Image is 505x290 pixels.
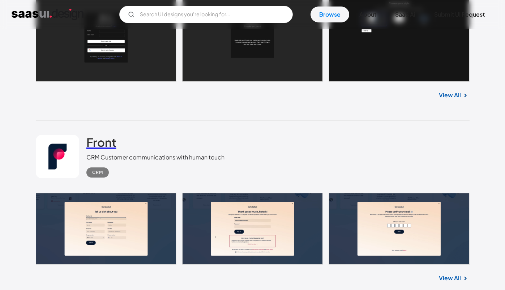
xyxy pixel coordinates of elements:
[12,9,84,20] a: home
[351,7,385,22] a: About
[439,274,461,282] a: View All
[311,7,349,22] a: Browse
[86,135,116,149] h2: Front
[86,153,224,162] div: CRM Customer communications with human touch
[439,91,461,99] a: View All
[386,7,424,22] a: SaaS Ai
[425,7,493,22] a: Submit UI Request
[119,6,293,23] input: Search UI designs you're looking for...
[86,135,116,153] a: Front
[92,168,103,177] div: CRM
[119,6,293,23] form: Email Form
